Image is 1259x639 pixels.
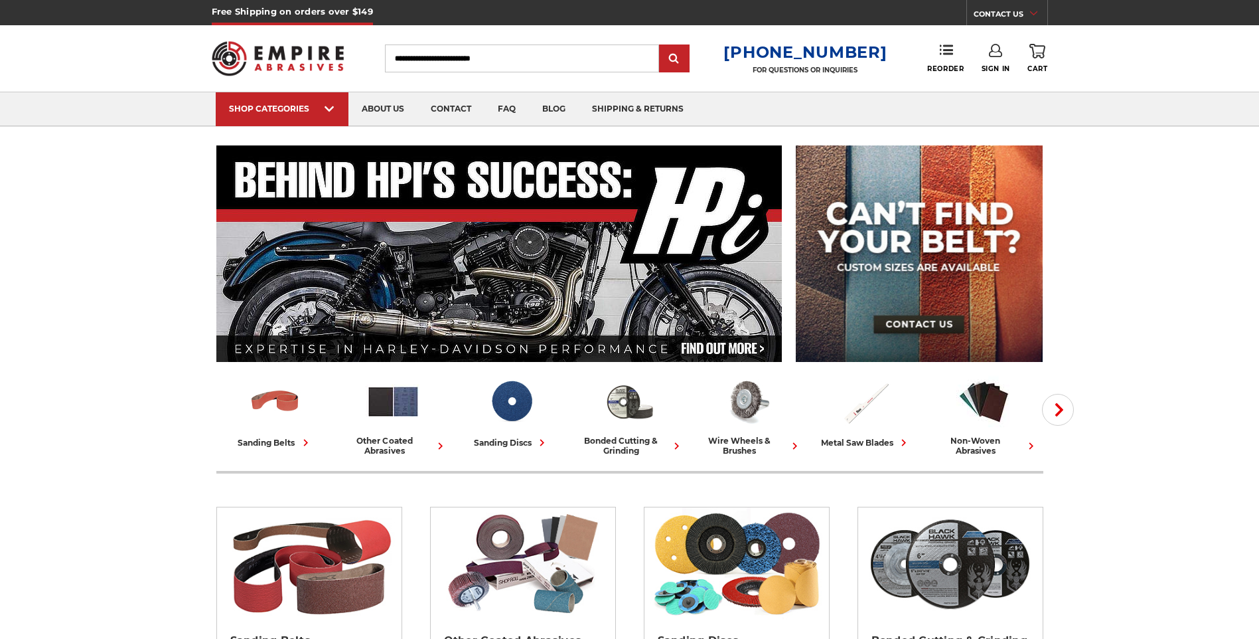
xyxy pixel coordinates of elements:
a: contact [417,92,484,126]
a: faq [484,92,529,126]
img: Sanding Belts [248,374,303,429]
img: Empire Abrasives [212,33,344,84]
a: shipping & returns [579,92,697,126]
img: Other Coated Abrasives [437,507,609,620]
a: CONTACT US [974,7,1047,25]
a: metal saw blades [812,374,920,450]
div: non-woven abrasives [930,436,1038,456]
div: other coated abrasives [340,436,447,456]
div: sanding belts [238,436,313,450]
img: Banner for an interview featuring Horsepower Inc who makes Harley performance upgrades featured o... [216,145,782,362]
a: sanding discs [458,374,565,450]
div: SHOP CATEGORIES [229,104,335,114]
span: Cart [1027,64,1047,73]
img: Non-woven Abrasives [956,374,1011,429]
img: Wire Wheels & Brushes [720,374,775,429]
a: sanding belts [222,374,329,450]
img: Sanding Discs [484,374,539,429]
img: Sanding Discs [650,507,822,620]
a: [PHONE_NUMBER] [723,43,887,62]
button: Next [1042,394,1074,426]
a: about us [348,92,417,126]
img: Bonded Cutting & Grinding [602,374,657,429]
p: FOR QUESTIONS OR INQUIRIES [723,66,887,74]
div: wire wheels & brushes [694,436,802,456]
img: promo banner for custom belts. [796,145,1043,362]
a: wire wheels & brushes [694,374,802,456]
a: other coated abrasives [340,374,447,456]
span: Sign In [982,64,1010,73]
img: Metal Saw Blades [838,374,893,429]
div: sanding discs [474,436,549,450]
a: bonded cutting & grinding [576,374,684,456]
div: bonded cutting & grinding [576,436,684,456]
a: non-woven abrasives [930,374,1038,456]
a: blog [529,92,579,126]
img: Bonded Cutting & Grinding [864,507,1036,620]
span: Reorder [927,64,964,73]
input: Submit [661,46,688,72]
a: Reorder [927,44,964,72]
img: Other Coated Abrasives [366,374,421,429]
a: Cart [1027,44,1047,73]
img: Sanding Belts [223,507,395,620]
div: metal saw blades [821,436,911,450]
